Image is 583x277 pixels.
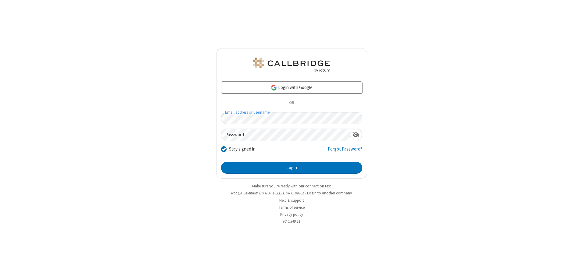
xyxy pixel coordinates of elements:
a: Login with Google [221,81,362,94]
li: v2.6.349.11 [216,218,367,224]
span: OR [287,99,296,107]
input: Password [221,129,350,141]
a: Privacy policy [280,212,303,217]
label: Stay signed in [229,146,256,153]
a: Terms of service [279,205,305,210]
li: Not QA Selenium DO NOT DELETE OR CHANGE? [216,190,367,196]
button: Login to another company [307,190,352,196]
div: Show password [350,129,362,140]
a: Help & support [279,198,304,203]
img: QA Selenium DO NOT DELETE OR CHANGE [252,58,331,72]
input: Email address or username [221,112,362,124]
img: google-icon.png [270,84,277,91]
a: Make sure you're ready with our connection test [252,183,331,189]
a: Forgot Password? [328,146,362,157]
iframe: Chat [568,261,578,273]
button: Login [221,162,362,174]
